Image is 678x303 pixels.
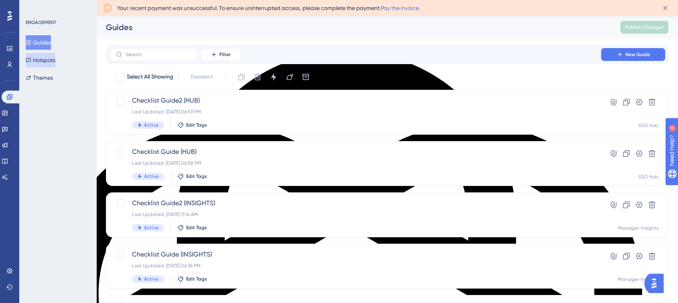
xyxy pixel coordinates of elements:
div: Last Updated: [DATE] 06:36 PM [132,263,578,269]
span: Your recent payment was unsuccessful. To ensure uninterrupted access, please complete the payment. [117,3,420,13]
a: Pay the invoice. [381,5,420,11]
span: Edit Tags [186,276,207,282]
button: Themes [26,71,53,85]
div: Manager-Insights [618,276,658,283]
div: Last Updated: [DATE] 11:14 AM [132,211,578,218]
span: Checklist Guide2 (HUB) [132,96,578,105]
span: New Guide [625,51,650,58]
span: Publish Changes [625,24,664,30]
button: Guides [26,35,51,50]
span: Edit Tags [186,122,207,128]
button: Edit Tags [177,173,207,180]
iframe: UserGuiding AI Assistant Launcher [644,271,668,295]
button: New Guide [601,48,665,61]
button: Deselect [183,70,220,84]
div: Guides [106,22,600,33]
div: Manager-Insights [618,225,658,231]
span: Active [144,122,158,128]
span: Checklist Guide (HUB) [132,147,578,157]
span: Edit Tags [186,224,207,231]
button: Edit Tags [177,224,207,231]
button: Edit Tags [177,276,207,282]
div: 4 [56,4,58,10]
button: Hotspots [26,53,55,67]
button: Filter [201,48,241,61]
button: Edit Tags [177,122,207,128]
span: Checklist Guide (INSIGHTS) [132,250,578,259]
span: Active [144,173,158,180]
button: Publish Changes [620,21,668,34]
span: Filter [219,51,231,58]
span: Edit Tags [186,173,207,180]
span: Need Help? [19,2,50,12]
div: Last Updated: [DATE] 06:58 PM [132,160,578,166]
div: ENGAGEMENT [26,19,56,26]
input: Search [126,52,191,57]
span: Active [144,276,158,282]
div: SSO Hub [638,174,658,180]
span: Deselect [191,72,213,82]
span: Select All Showing [127,72,173,82]
div: Last Updated: [DATE] 06:59 PM [132,109,578,115]
div: SSO Hub [638,122,658,129]
span: Checklist Guide2 (INSIGHTS) [132,198,578,208]
span: Active [144,224,158,231]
